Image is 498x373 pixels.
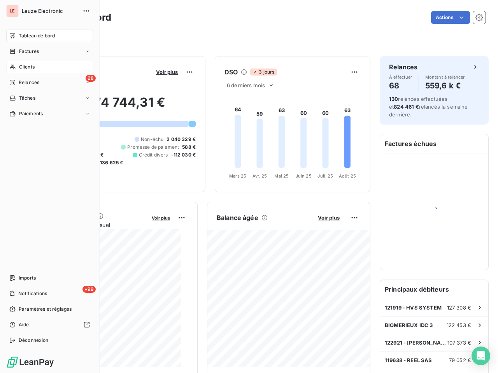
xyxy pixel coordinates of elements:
h4: 559,6 k € [425,79,465,92]
span: BIOMERIEUX IDC 3 [385,322,433,328]
span: Leuze Electronic [22,8,78,14]
button: Voir plus [149,214,172,221]
span: relances effectuées et relancés la semaine dernière. [389,96,468,118]
h6: DSO [224,67,238,77]
span: Montant à relancer [425,75,465,79]
a: Tâches [6,92,93,104]
span: Crédit divers [139,151,168,158]
div: LE [6,5,19,17]
h2: 2 474 744,31 € [44,95,196,118]
a: Tableau de bord [6,30,93,42]
a: Clients [6,61,93,73]
span: Relances [19,79,39,86]
span: Non-échu [141,136,163,143]
span: 122 453 € [447,322,471,328]
span: Déconnexion [19,337,49,344]
span: -112 030 € [171,151,196,158]
span: +99 [82,286,96,293]
a: Paiements [6,107,93,120]
span: 121919 - HVS SYSTEM [385,304,442,311]
span: 127 308 € [447,304,471,311]
button: Actions [431,11,470,24]
tspan: Août 25 [339,173,356,179]
span: 79 052 € [449,357,471,363]
span: Clients [19,63,35,70]
tspan: Avr. 25 [253,173,267,179]
span: 122921 - [PERSON_NAME] (HVS) [385,340,447,346]
span: 130 [389,96,398,102]
h6: Balance âgée [217,213,258,222]
h6: Principaux débiteurs [380,280,488,299]
span: Notifications [18,290,47,297]
span: 2 040 329 € [167,136,196,143]
span: 588 € [182,144,196,151]
span: Imports [19,274,36,282]
a: Aide [6,318,93,331]
span: -136 625 € [98,159,123,166]
span: Voir plus [318,215,340,221]
span: Tableau de bord [19,32,55,39]
span: Voir plus [156,69,178,75]
a: 68Relances [6,76,93,89]
img: Logo LeanPay [6,356,54,368]
span: Tâches [19,95,35,102]
tspan: Juin 25 [296,173,312,179]
span: Paiements [19,110,43,117]
span: 6 derniers mois [227,82,265,88]
span: Paramètres et réglages [19,306,72,313]
a: Imports [6,272,93,284]
span: Voir plus [152,215,170,221]
h4: 68 [389,79,412,92]
span: 3 jours [250,69,277,76]
span: À effectuer [389,75,412,79]
h6: Factures échues [380,134,488,153]
tspan: Mars 25 [229,173,246,179]
tspan: Mai 25 [274,173,289,179]
a: Paramètres et réglages [6,303,93,315]
tspan: Juil. 25 [317,173,333,179]
span: 107 373 € [447,340,471,346]
span: Factures [19,48,39,55]
a: Factures [6,45,93,58]
span: 824 461 € [394,104,419,110]
span: 68 [86,75,96,82]
div: Open Intercom Messenger [472,347,490,365]
span: Promesse de paiement [127,144,179,151]
h6: Relances [389,62,417,72]
span: 119638 - REEL SAS [385,357,432,363]
span: Aide [19,321,29,328]
button: Voir plus [154,69,180,76]
button: Voir plus [316,214,342,221]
